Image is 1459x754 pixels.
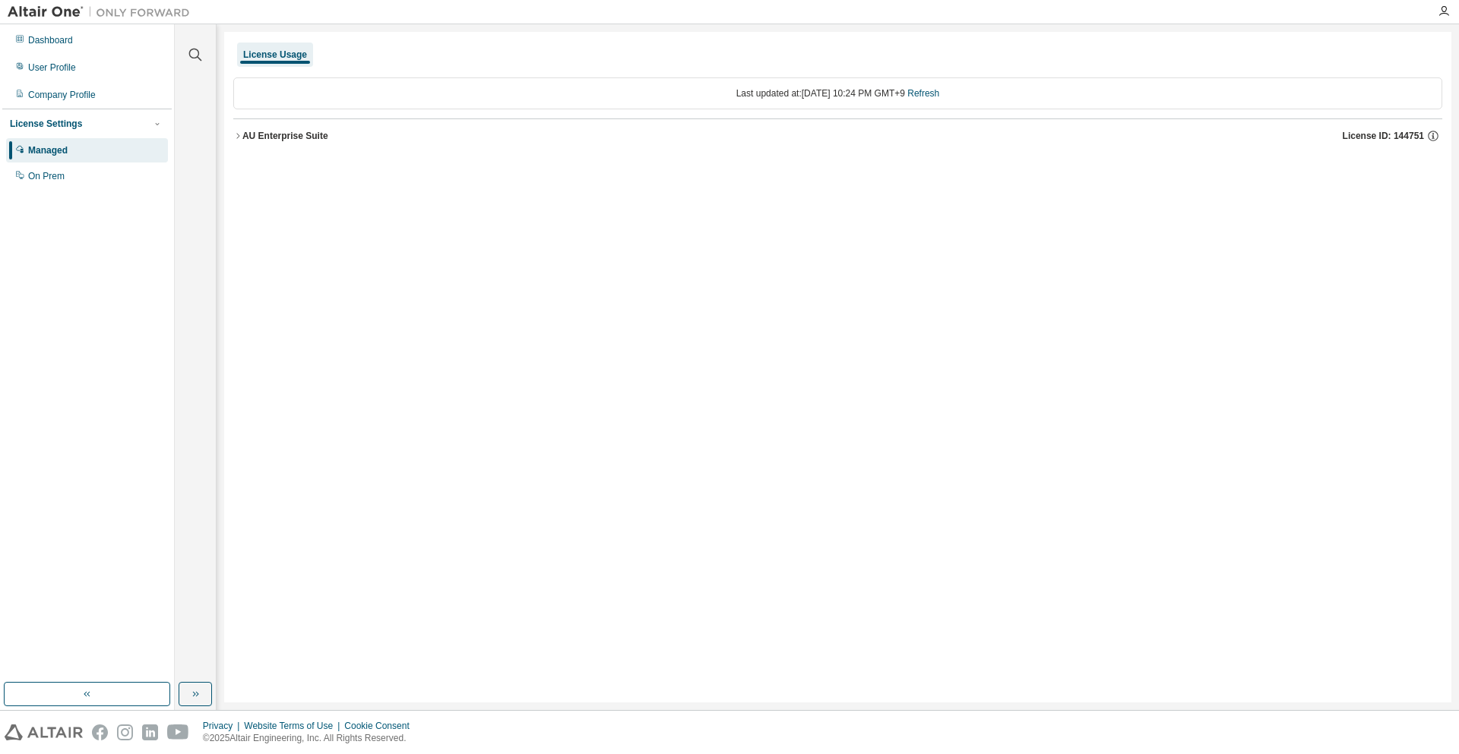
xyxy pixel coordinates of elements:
img: altair_logo.svg [5,724,83,740]
div: Company Profile [28,89,96,101]
div: License Usage [243,49,307,61]
img: instagram.svg [117,724,133,740]
div: Cookie Consent [344,720,418,732]
img: facebook.svg [92,724,108,740]
div: AU Enterprise Suite [242,130,328,142]
div: Website Terms of Use [244,720,344,732]
div: Privacy [203,720,244,732]
div: License Settings [10,118,82,130]
a: Refresh [907,88,939,99]
div: User Profile [28,62,76,74]
button: AU Enterprise SuiteLicense ID: 144751 [233,119,1442,153]
div: Managed [28,144,68,156]
div: Last updated at: [DATE] 10:24 PM GMT+9 [233,77,1442,109]
img: youtube.svg [167,724,189,740]
img: Altair One [8,5,198,20]
span: License ID: 144751 [1343,130,1424,142]
img: linkedin.svg [142,724,158,740]
div: Dashboard [28,34,73,46]
div: On Prem [28,170,65,182]
p: © 2025 Altair Engineering, Inc. All Rights Reserved. [203,732,419,745]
